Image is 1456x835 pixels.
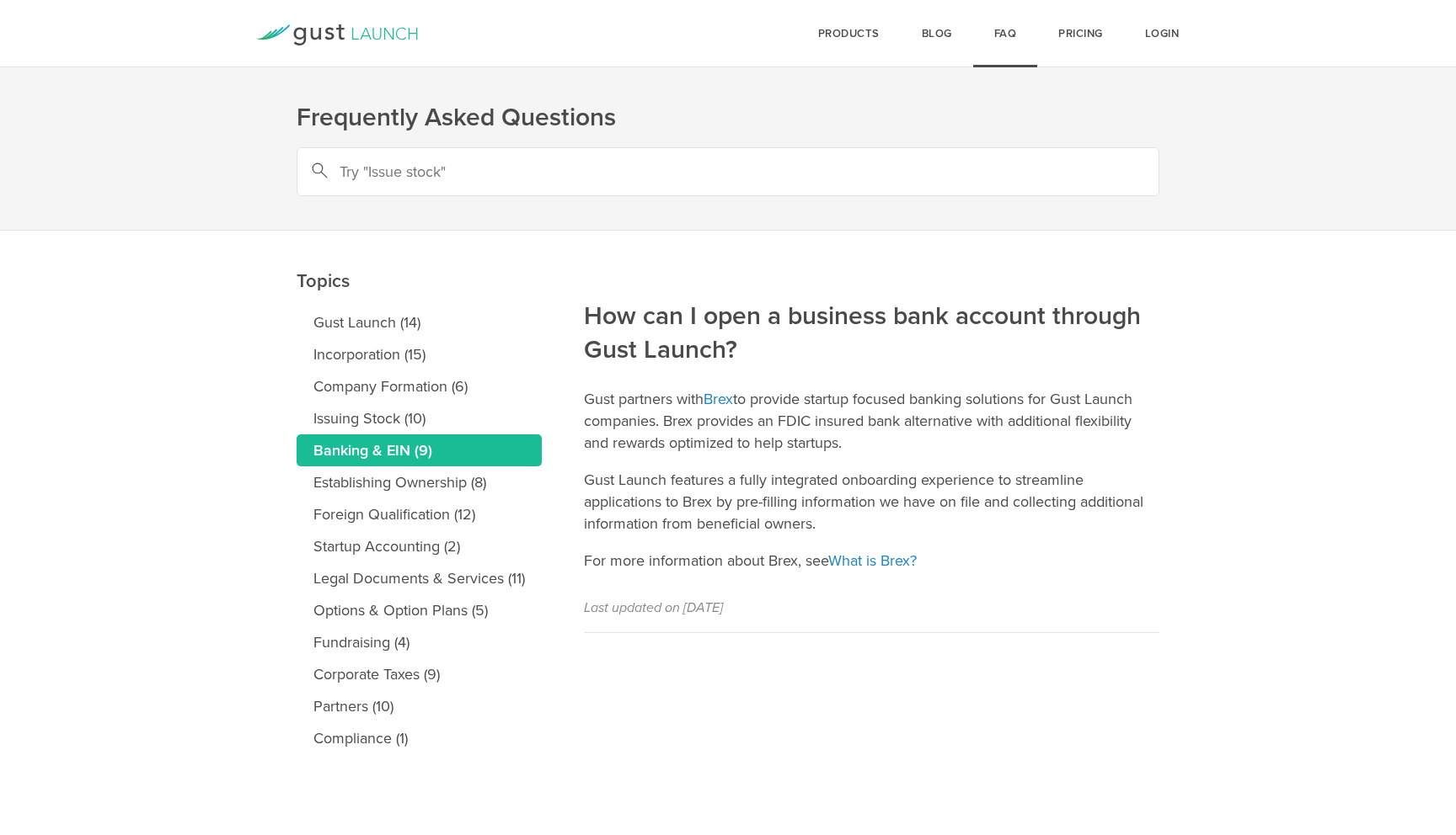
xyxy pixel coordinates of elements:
a: Incorporation (15) [297,338,542,370]
p: Gust Launch features a fully integrated onboarding experience to streamline applications to Brex ... [584,469,1159,535]
a: What is Brex? [828,551,917,570]
a: Foreign Qualification (12) [297,498,542,530]
a: Company Formation (6) [297,370,542,402]
a: Options & Option Plans (5) [297,594,542,626]
a: Legal Documents & Services (11) [297,562,542,594]
a: Establishing Ownership (8) [297,466,542,498]
h2: Topics [297,151,542,298]
h2: How can I open a business bank account through Gust Launch? [584,186,1159,367]
a: Banking & EIN (9) [297,434,542,466]
a: Startup Accounting (2) [297,530,542,562]
a: Compliance (1) [297,722,542,754]
a: Issuing Stock (10) [297,402,542,434]
p: For more information about Brex, see [584,550,1159,572]
p: Last updated on [DATE] [584,597,1159,619]
a: Partners (10) [297,690,542,722]
p: Gust partners with to provide startup focused banking solutions for Gust Launch companies. Brex p... [584,388,1159,454]
a: Gust Launch (14) [297,306,542,338]
a: Fundraising (4) [297,626,542,658]
input: Try "Issue stock" [297,147,1159,196]
a: Corporate Taxes (9) [297,658,542,690]
h1: Frequently Asked Questions [297,101,1159,135]
a: Brex [704,390,733,408]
